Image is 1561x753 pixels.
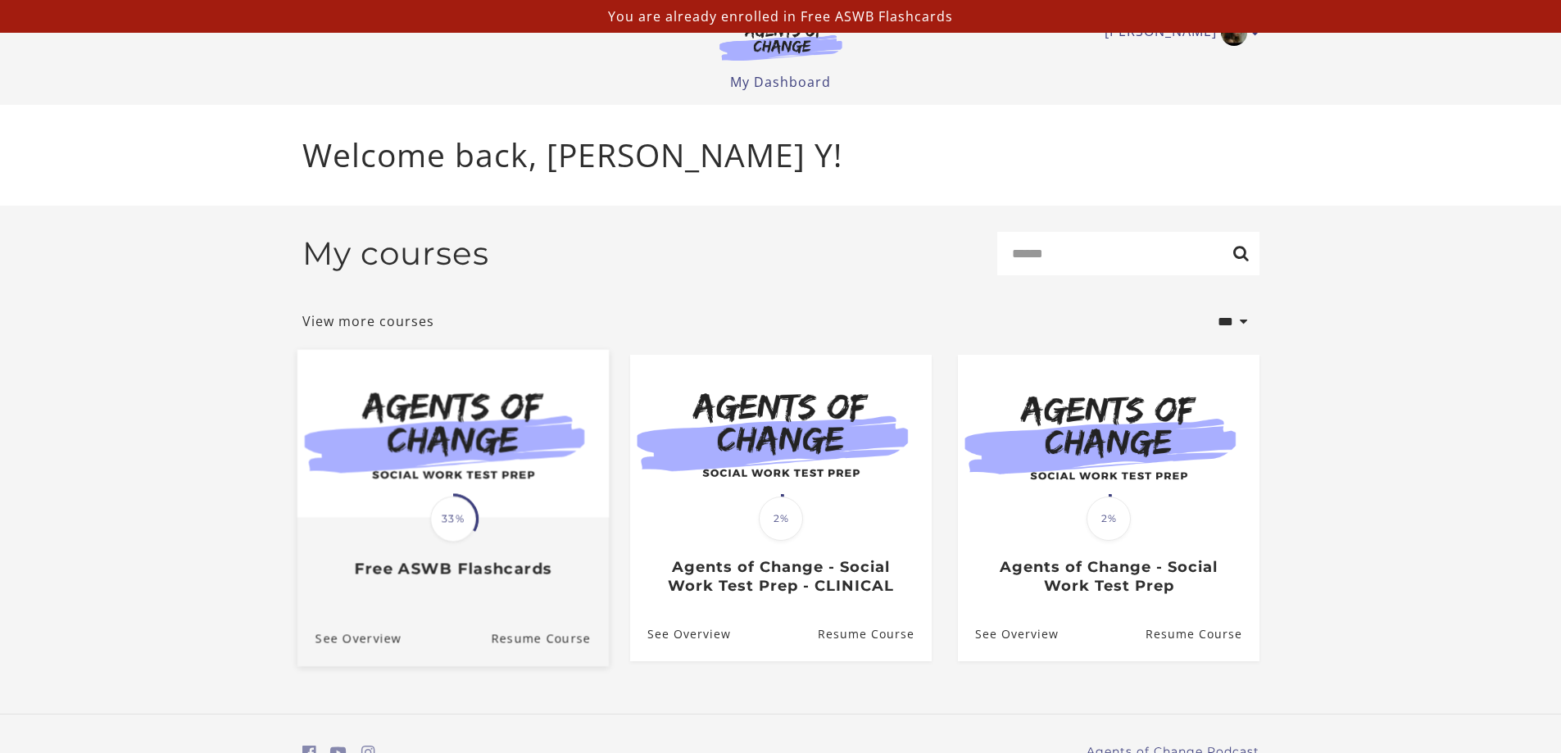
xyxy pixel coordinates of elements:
[491,611,609,666] a: Free ASWB Flashcards: Resume Course
[302,234,489,273] h2: My courses
[759,497,803,541] span: 2%
[1145,608,1259,661] a: Agents of Change - Social Work Test Prep: Resume Course
[730,73,831,91] a: My Dashboard
[630,608,731,661] a: Agents of Change - Social Work Test Prep - CLINICAL: See Overview
[302,311,434,331] a: View more courses
[315,560,590,578] h3: Free ASWB Flashcards
[647,558,914,595] h3: Agents of Change - Social Work Test Prep - CLINICAL
[1087,497,1131,541] span: 2%
[958,608,1059,661] a: Agents of Change - Social Work Test Prep: See Overview
[702,23,860,61] img: Agents of Change Logo
[975,558,1241,595] h3: Agents of Change - Social Work Test Prep
[1105,20,1251,46] a: Toggle menu
[302,131,1259,179] p: Welcome back, [PERSON_NAME] Y!
[817,608,931,661] a: Agents of Change - Social Work Test Prep - CLINICAL: Resume Course
[430,496,476,542] span: 33%
[7,7,1554,26] p: You are already enrolled in Free ASWB Flashcards
[297,611,401,666] a: Free ASWB Flashcards: See Overview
